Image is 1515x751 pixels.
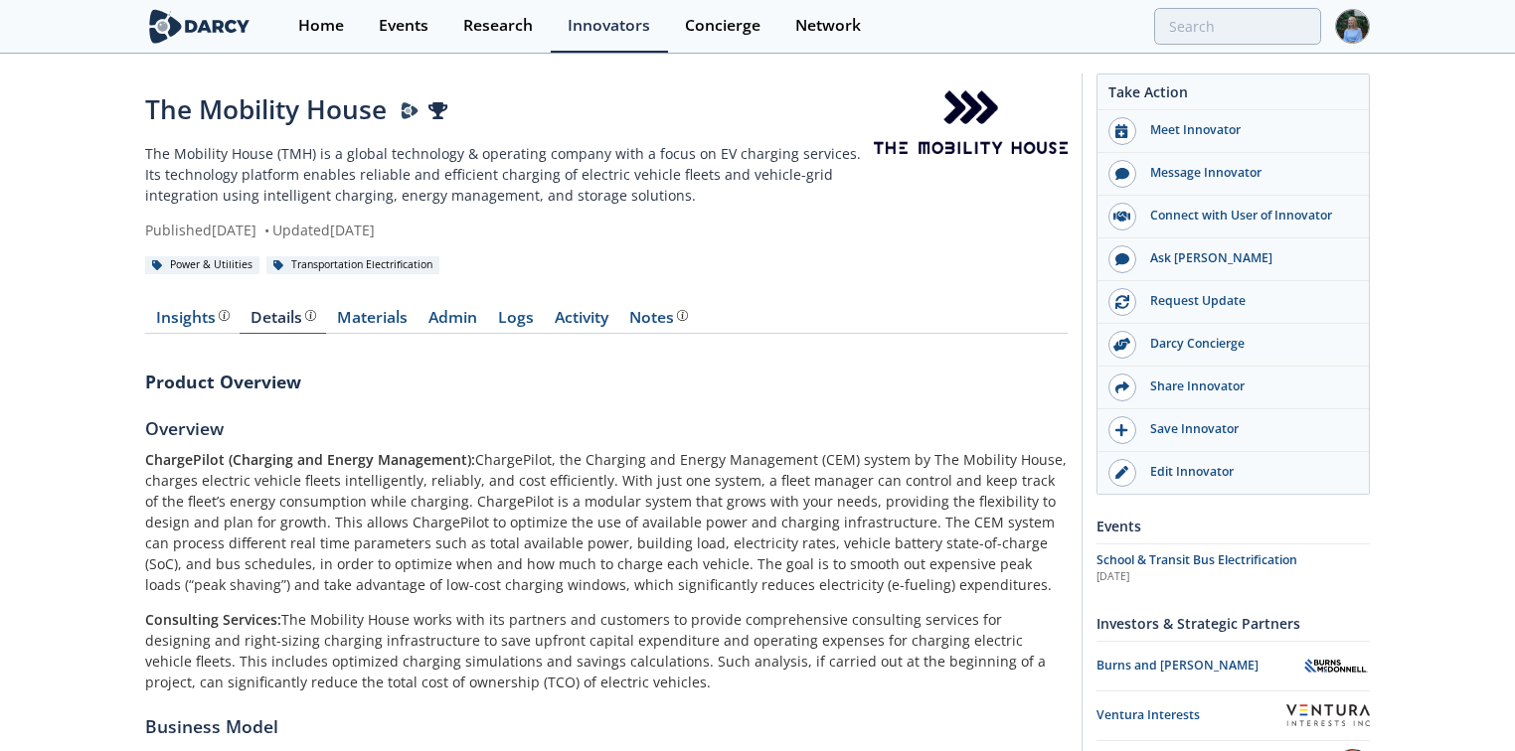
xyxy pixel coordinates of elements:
[1096,649,1370,683] a: Burns and [PERSON_NAME] Burns and McDonnell
[1136,335,1359,353] div: Darcy Concierge
[463,18,533,34] div: Research
[1136,121,1359,139] div: Meet Innovator
[145,450,475,469] strong: ChargePilot (Charging and Energy Management):
[298,18,344,34] div: Home
[1136,207,1359,225] div: Connect with User of Innovator
[1096,551,1297,568] span: School & Transit Bus Electrification
[1136,420,1359,438] div: Save Innovator
[1096,698,1370,733] a: Ventura Interests Ventura Interests
[145,9,253,44] img: logo-wide.svg
[1335,9,1370,44] img: Profile
[544,310,618,334] a: Activity
[568,18,650,34] div: Innovators
[629,310,688,326] div: Notes
[145,220,874,240] div: Published [DATE] Updated [DATE]
[677,310,688,321] img: information.svg
[145,310,240,334] a: Insights
[1097,452,1369,494] a: Edit Innovator
[487,310,544,334] a: Logs
[379,18,428,34] div: Events
[401,102,419,120] img: Darcy Presenter
[266,256,439,274] div: Transportation Electrification
[1096,657,1302,675] div: Burns and [PERSON_NAME]
[795,18,861,34] div: Network
[418,310,487,334] a: Admin
[145,609,1068,692] p: The Mobility House works with its partners and customers to provide comprehensive consulting serv...
[145,143,874,206] p: The Mobility House (TMH) is a global technology & operating company with a focus on EV charging s...
[145,90,874,129] div: The Mobility House
[1096,569,1370,585] div: [DATE]
[145,256,259,274] div: Power & Utilities
[1097,81,1369,110] div: Take Action
[145,610,281,629] strong: Consulting Services:
[1302,649,1370,683] img: Burns and McDonnell
[1136,249,1359,267] div: Ask [PERSON_NAME]
[1096,551,1370,585] a: School & Transit Bus Electrification [DATE]
[145,449,1068,595] p: ChargePilot, the Charging and Energy Management (CEM) system by The Mobility House, charges elect...
[1097,409,1369,452] button: Save Innovator
[156,310,230,326] div: Insights
[1136,292,1359,310] div: Request Update
[145,369,1068,394] h3: Product Overview
[685,18,760,34] div: Concierge
[219,310,230,321] img: information.svg
[618,310,698,334] a: Notes
[1096,606,1370,641] div: Investors & Strategic Partners
[145,415,1068,441] h5: Overview
[326,310,418,334] a: Materials
[260,221,272,239] span: •
[1154,8,1321,45] input: Advanced Search
[1136,377,1359,395] div: Share Innovator
[1096,509,1370,543] div: Events
[251,310,316,326] div: Details
[1136,463,1359,481] div: Edit Innovator
[1286,704,1370,725] img: Ventura Interests
[240,310,326,334] a: Details
[1136,164,1359,182] div: Message Innovator
[305,310,316,321] img: information.svg
[1096,706,1286,724] div: Ventura Interests
[145,713,1068,739] h5: Business Model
